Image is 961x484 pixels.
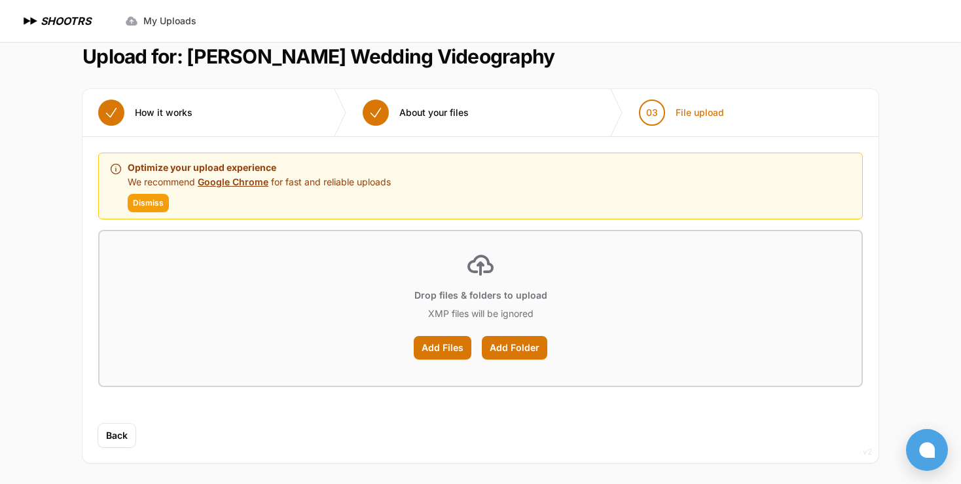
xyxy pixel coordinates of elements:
h1: Upload for: [PERSON_NAME] Wedding Videography [82,45,554,68]
span: Back [106,429,128,442]
div: v2 [863,444,872,460]
button: How it works [82,89,208,136]
p: We recommend for fast and reliable uploads [128,176,391,189]
a: SHOOTRS SHOOTRS [21,13,91,29]
button: 03 File upload [623,89,740,136]
img: SHOOTRS [21,13,41,29]
span: About your files [399,106,469,119]
p: XMP files will be ignored [428,307,534,320]
label: Add Files [414,336,471,360]
h1: SHOOTRS [41,13,91,29]
span: How it works [135,106,192,119]
span: File upload [676,106,724,119]
button: Open chat window [906,429,948,471]
label: Add Folder [482,336,547,360]
span: My Uploads [143,14,196,28]
a: My Uploads [117,9,204,33]
button: Back [98,424,136,447]
p: Optimize your upload experience [128,160,391,176]
a: Google Chrome [198,176,268,187]
p: Drop files & folders to upload [414,289,547,302]
span: Dismiss [133,198,164,208]
button: Dismiss [128,194,169,212]
button: About your files [347,89,484,136]
span: 03 [646,106,658,119]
